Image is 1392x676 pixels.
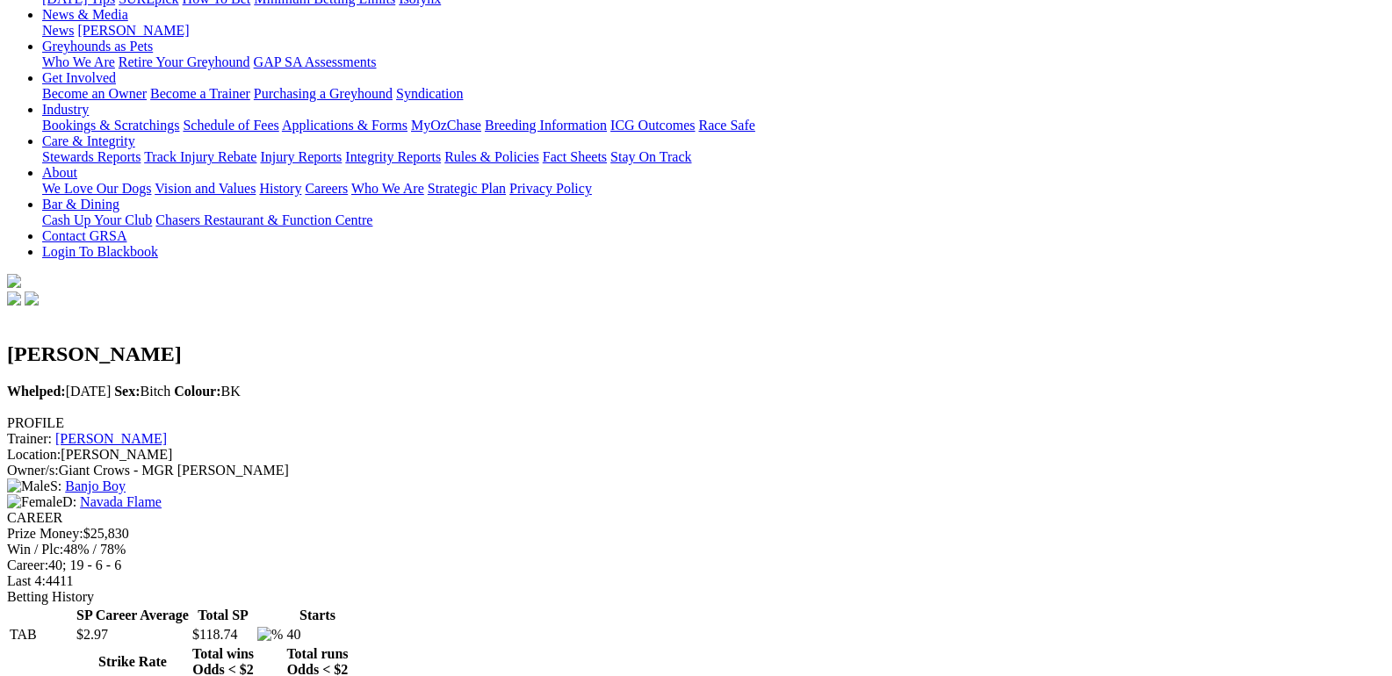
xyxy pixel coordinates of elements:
[76,607,190,624] th: SP Career Average
[7,342,1385,366] h2: [PERSON_NAME]
[305,181,348,196] a: Careers
[7,291,21,306] img: facebook.svg
[7,463,59,478] span: Owner/s:
[114,384,170,399] span: Bitch
[42,102,89,117] a: Industry
[174,384,220,399] b: Colour:
[345,149,441,164] a: Integrity Reports
[42,23,1385,39] div: News & Media
[428,181,506,196] a: Strategic Plan
[42,133,135,148] a: Care & Integrity
[155,181,256,196] a: Vision and Values
[485,118,607,133] a: Breeding Information
[42,181,1385,197] div: About
[80,494,162,509] a: Navada Flame
[7,447,1385,463] div: [PERSON_NAME]
[610,118,695,133] a: ICG Outcomes
[396,86,463,101] a: Syndication
[174,384,241,399] span: BK
[150,86,250,101] a: Become a Trainer
[55,431,167,446] a: [PERSON_NAME]
[7,384,66,399] b: Whelped:
[411,118,481,133] a: MyOzChase
[42,228,126,243] a: Contact GRSA
[7,431,52,446] span: Trainer:
[77,23,189,38] a: [PERSON_NAME]
[7,494,76,509] span: D:
[42,149,141,164] a: Stewards Reports
[25,291,39,306] img: twitter.svg
[7,542,63,557] span: Win / Plc:
[257,627,283,643] img: %
[42,197,119,212] a: Bar & Dining
[260,149,342,164] a: Injury Reports
[76,626,190,644] td: $2.97
[42,149,1385,165] div: Care & Integrity
[351,181,424,196] a: Who We Are
[7,573,1385,589] div: 4411
[42,212,1385,228] div: Bar & Dining
[42,165,77,180] a: About
[9,626,74,644] td: TAB
[543,149,607,164] a: Fact Sheets
[42,86,1385,102] div: Get Involved
[7,510,1385,526] div: CAREER
[155,212,372,227] a: Chasers Restaurant & Function Centre
[42,39,153,54] a: Greyhounds as Pets
[42,86,147,101] a: Become an Owner
[509,181,592,196] a: Privacy Policy
[282,118,408,133] a: Applications & Forms
[42,118,179,133] a: Bookings & Scratchings
[191,607,255,624] th: Total SP
[7,447,61,462] span: Location:
[7,274,21,288] img: logo-grsa-white.png
[7,415,1385,431] div: PROFILE
[259,181,301,196] a: History
[42,54,115,69] a: Who We Are
[119,54,250,69] a: Retire Your Greyhound
[610,149,691,164] a: Stay On Track
[191,626,255,644] td: $118.74
[7,478,50,494] img: Male
[7,463,1385,478] div: Giant Crows - MGR [PERSON_NAME]
[42,23,74,38] a: News
[114,384,140,399] b: Sex:
[7,557,48,572] span: Career:
[7,526,1385,542] div: $25,830
[7,384,111,399] span: [DATE]
[42,118,1385,133] div: Industry
[7,494,62,510] img: Female
[285,607,349,624] th: Starts
[7,526,83,541] span: Prize Money:
[183,118,278,133] a: Schedule of Fees
[65,478,126,493] a: Banjo Boy
[42,244,158,259] a: Login To Blackbook
[7,478,61,493] span: S:
[42,54,1385,70] div: Greyhounds as Pets
[144,149,256,164] a: Track Injury Rebate
[7,557,1385,573] div: 40; 19 - 6 - 6
[444,149,539,164] a: Rules & Policies
[7,542,1385,557] div: 48% / 78%
[42,7,128,22] a: News & Media
[42,181,151,196] a: We Love Our Dogs
[42,70,116,85] a: Get Involved
[698,118,754,133] a: Race Safe
[7,589,1385,605] div: Betting History
[254,54,377,69] a: GAP SA Assessments
[254,86,393,101] a: Purchasing a Greyhound
[285,626,349,644] td: 40
[42,212,152,227] a: Cash Up Your Club
[7,573,46,588] span: Last 4:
